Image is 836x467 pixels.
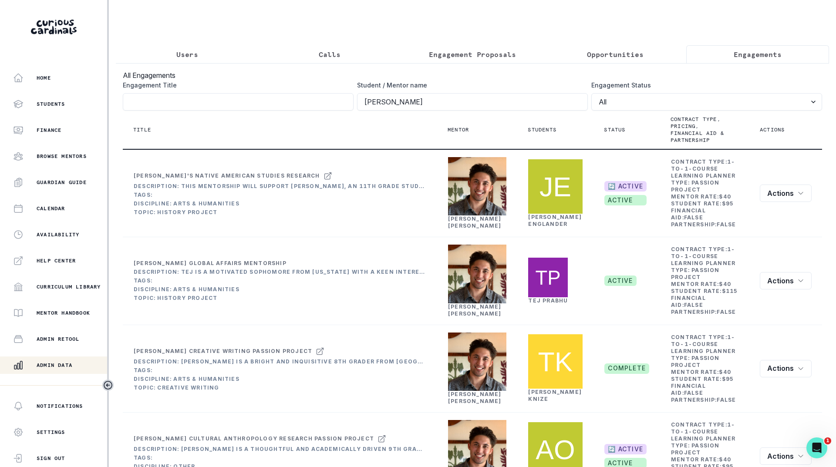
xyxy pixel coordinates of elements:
button: row menu [760,185,812,202]
b: $ 40 [719,281,731,287]
b: Passion Project [671,179,720,193]
h3: All Engagements [123,70,822,81]
a: [PERSON_NAME] Englander [528,214,582,227]
div: Description: [PERSON_NAME] is a bright and inquisitive 8th grader from [GEOGRAPHIC_DATA], [GEOGRA... [134,358,426,365]
div: Tags: [134,454,426,461]
b: Passion Project [671,267,720,280]
div: [PERSON_NAME] Creative Writing Passion Project [134,348,312,355]
b: 1-to-1-course [671,334,735,347]
b: $ 40 [719,193,731,200]
div: [PERSON_NAME] Global Affairs Mentorship [134,260,287,267]
img: Curious Cardinals Logo [31,20,77,34]
p: Availability [37,231,79,238]
button: Toggle sidebar [102,380,114,391]
p: Notifications [37,403,83,410]
b: 1-to-1-course [671,246,735,259]
b: 1-to-1-course [671,421,735,435]
b: 1-to-1-course [671,158,735,172]
p: Guardian Guide [37,179,87,186]
a: [PERSON_NAME] [PERSON_NAME] [448,215,502,229]
p: Opportunities [587,49,644,60]
td: Contract Type: Learning Planner Type: Mentor Rate: Student Rate: Financial Aid: Partnership: [671,245,739,316]
div: Topic: History Project [134,295,426,302]
div: Tags: [134,367,426,374]
p: Calls [319,49,340,60]
b: false [717,221,736,228]
div: Topic: History Project [134,209,426,216]
b: false [717,396,736,403]
p: Users [176,49,198,60]
p: Status [604,126,625,133]
iframe: Intercom live chat [806,437,827,458]
div: Tags: [134,277,426,284]
b: Passion Project [671,442,720,456]
div: [PERSON_NAME]'s Native American Studies Research [134,172,320,179]
span: active [604,275,636,286]
b: $ 40 [719,456,731,463]
p: Admin Retool [37,336,79,343]
div: Tags: [134,192,426,198]
span: 🔄 ACTIVE [604,444,647,454]
p: Home [37,74,51,81]
b: $ 95 [722,376,734,382]
button: row menu [760,272,812,289]
b: $ 115 [722,288,738,294]
b: false [684,390,703,396]
button: row menu [760,360,812,377]
span: 1 [824,437,831,444]
label: Engagement Status [591,81,817,90]
p: Engagements [734,49,782,60]
a: Tej Prabhu [528,297,568,304]
b: false [684,214,703,221]
b: $ 95 [722,200,734,207]
p: Browse Mentors [37,153,87,160]
td: Contract Type: Learning Planner Type: Mentor Rate: Student Rate: Financial Aid: Partnership: [671,333,739,404]
div: [PERSON_NAME] Cultural Anthropology Research Passion Project [134,435,374,442]
p: Admin Data [37,362,72,369]
p: Mentor [448,126,469,133]
label: Engagement Title [123,81,348,90]
p: Finance [37,127,61,134]
p: Title [133,126,151,133]
a: [PERSON_NAME] [PERSON_NAME] [448,391,502,404]
label: Student / Mentor name [357,81,583,90]
p: Calendar [37,205,65,212]
p: Students [528,126,556,133]
a: [PERSON_NAME] [PERSON_NAME] [448,303,502,317]
b: false [717,309,736,315]
div: Topic: Creative Writing [134,384,426,391]
p: Help Center [37,257,76,264]
span: active [604,195,647,205]
b: $ 40 [719,369,731,375]
div: Discipline: Arts & Humanities [134,286,426,293]
p: Actions [760,126,785,133]
p: Mentor Handbook [37,309,90,316]
div: Description: Tej is a motivated sophomore from [US_STATE] with a keen interest in debate, languag... [134,269,426,275]
p: Contract type, pricing, financial aid & partnership [671,116,728,144]
span: 🔄 ACTIVE [604,181,647,192]
a: [PERSON_NAME] Knize [528,389,582,402]
span: complete [604,363,649,374]
p: Engagement Proposals [429,49,516,60]
p: Sign Out [37,455,65,462]
div: Description: [PERSON_NAME] is a thoughtful and academically driven 9th grader from [GEOGRAPHIC_DA... [134,446,426,453]
b: Passion Project [671,355,720,368]
p: Students [37,101,65,108]
div: Description: This mentorship will support [PERSON_NAME], an 11th grade student at [GEOGRAPHIC_DAT... [134,183,426,190]
div: Discipline: Arts & Humanities [134,200,426,207]
div: Discipline: Arts & Humanities [134,376,426,383]
td: Contract Type: Learning Planner Type: Mentor Rate: Student Rate: Financial Aid: Partnership: [671,158,739,228]
p: Settings [37,429,65,436]
p: Curriculum Library [37,283,101,290]
b: false [684,302,703,308]
button: row menu [760,447,812,465]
